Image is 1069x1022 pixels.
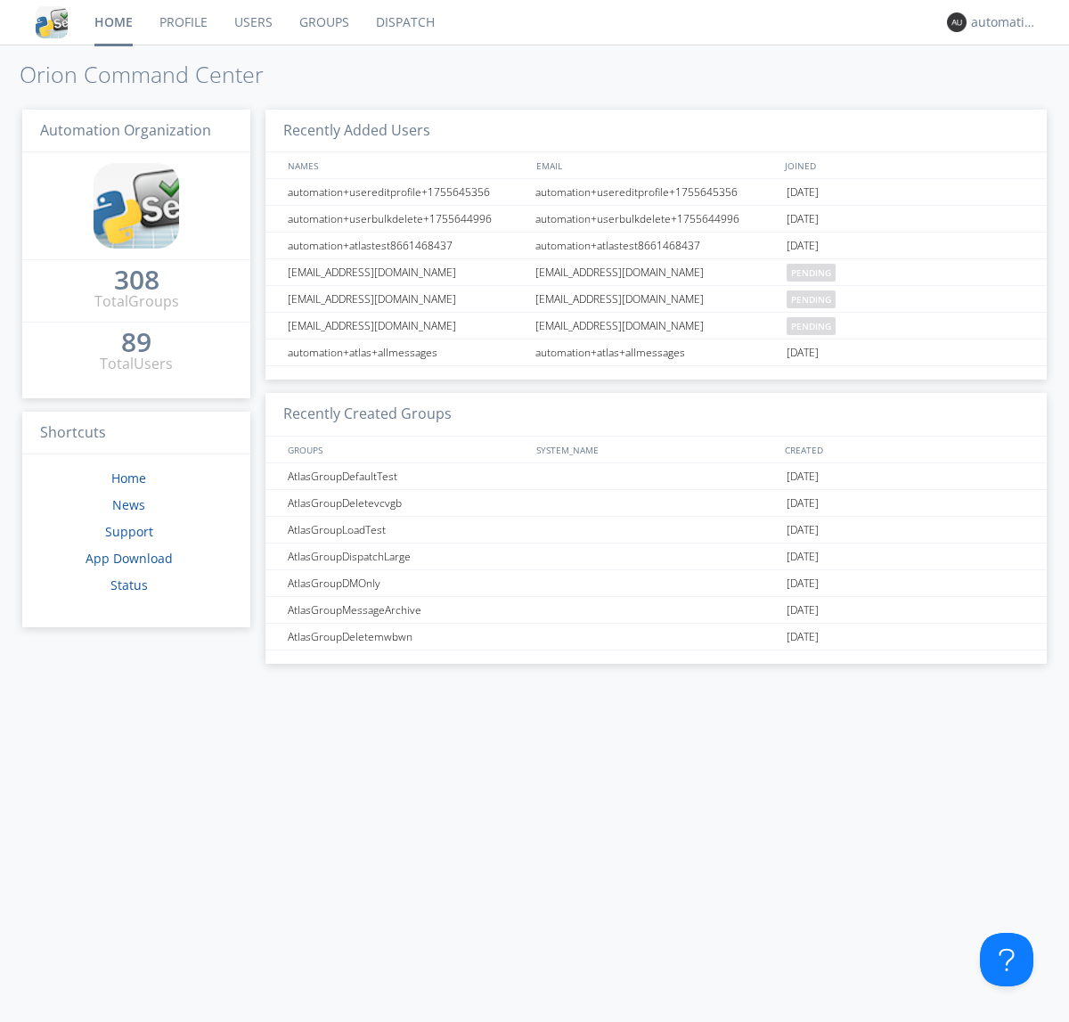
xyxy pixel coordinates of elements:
div: automation+atlas+allmessages [531,339,782,365]
span: [DATE] [787,233,819,259]
div: SYSTEM_NAME [532,437,780,462]
a: AtlasGroupLoadTest[DATE] [265,517,1047,544]
span: [DATE] [787,597,819,624]
span: [DATE] [787,179,819,206]
div: [EMAIL_ADDRESS][DOMAIN_NAME] [283,313,530,339]
div: AtlasGroupMessageArchive [283,597,530,623]
a: AtlasGroupMessageArchive[DATE] [265,597,1047,624]
img: cddb5a64eb264b2086981ab96f4c1ba7 [36,6,68,38]
span: [DATE] [787,544,819,570]
a: automation+atlastest8661468437automation+atlastest8661468437[DATE] [265,233,1047,259]
div: 308 [114,271,159,289]
span: pending [787,264,836,282]
span: pending [787,317,836,335]
div: AtlasGroupDispatchLarge [283,544,530,569]
div: [EMAIL_ADDRESS][DOMAIN_NAME] [531,286,782,312]
div: AtlasGroupDMOnly [283,570,530,596]
a: automation+atlas+allmessagesautomation+atlas+allmessages[DATE] [265,339,1047,366]
span: pending [787,290,836,308]
a: automation+usereditprofile+1755645356automation+usereditprofile+1755645356[DATE] [265,179,1047,206]
div: [EMAIL_ADDRESS][DOMAIN_NAME] [283,286,530,312]
span: [DATE] [787,463,819,490]
span: [DATE] [787,339,819,366]
span: [DATE] [787,206,819,233]
div: 89 [121,333,151,351]
div: automation+atlas0017 [971,13,1038,31]
div: Total Users [100,354,173,374]
div: GROUPS [283,437,527,462]
a: AtlasGroupDispatchLarge[DATE] [265,544,1047,570]
iframe: Toggle Customer Support [980,933,1033,986]
a: Support [105,523,153,540]
div: AtlasGroupDefaultTest [283,463,530,489]
img: 373638.png [947,12,967,32]
a: 89 [121,333,151,354]
div: [EMAIL_ADDRESS][DOMAIN_NAME] [531,259,782,285]
a: App Download [86,550,173,567]
div: automation+usereditprofile+1755645356 [531,179,782,205]
a: AtlasGroupDeletemwbwn[DATE] [265,624,1047,650]
h3: Shortcuts [22,412,250,455]
div: AtlasGroupLoadTest [283,517,530,543]
div: automation+usereditprofile+1755645356 [283,179,530,205]
div: Total Groups [94,291,179,312]
span: [DATE] [787,517,819,544]
h3: Recently Created Groups [265,393,1047,437]
a: AtlasGroupDeletevcvgb[DATE] [265,490,1047,517]
div: EMAIL [532,152,780,178]
span: Automation Organization [40,120,211,140]
a: AtlasGroupDefaultTest[DATE] [265,463,1047,490]
a: 308 [114,271,159,291]
div: AtlasGroupDeletevcvgb [283,490,530,516]
a: [EMAIL_ADDRESS][DOMAIN_NAME][EMAIL_ADDRESS][DOMAIN_NAME]pending [265,313,1047,339]
a: Status [110,576,148,593]
div: automation+atlastest8661468437 [283,233,530,258]
div: automation+atlas+allmessages [283,339,530,365]
h3: Recently Added Users [265,110,1047,153]
div: automation+userbulkdelete+1755644996 [283,206,530,232]
a: News [112,496,145,513]
span: [DATE] [787,490,819,517]
a: [EMAIL_ADDRESS][DOMAIN_NAME][EMAIL_ADDRESS][DOMAIN_NAME]pending [265,286,1047,313]
span: [DATE] [787,624,819,650]
div: [EMAIL_ADDRESS][DOMAIN_NAME] [283,259,530,285]
div: AtlasGroupDeletemwbwn [283,624,530,650]
div: CREATED [780,437,1030,462]
span: [DATE] [787,570,819,597]
a: automation+userbulkdelete+1755644996automation+userbulkdelete+1755644996[DATE] [265,206,1047,233]
div: automation+atlastest8661468437 [531,233,782,258]
div: NAMES [283,152,527,178]
a: [EMAIL_ADDRESS][DOMAIN_NAME][EMAIL_ADDRESS][DOMAIN_NAME]pending [265,259,1047,286]
a: Home [111,470,146,486]
div: [EMAIL_ADDRESS][DOMAIN_NAME] [531,313,782,339]
a: AtlasGroupDMOnly[DATE] [265,570,1047,597]
div: JOINED [780,152,1030,178]
img: cddb5a64eb264b2086981ab96f4c1ba7 [94,163,179,249]
div: automation+userbulkdelete+1755644996 [531,206,782,232]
